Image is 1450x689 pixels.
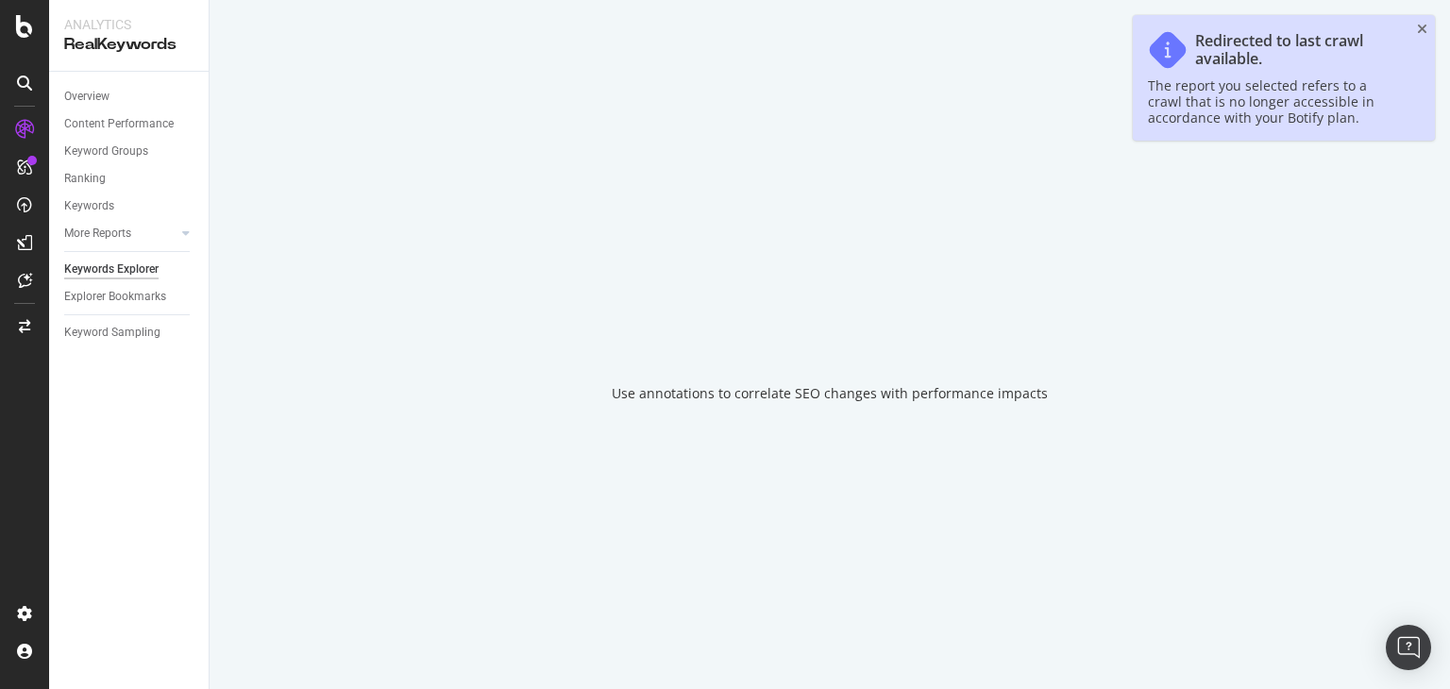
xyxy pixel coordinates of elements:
div: RealKeywords [64,34,194,56]
div: Redirected to last crawl available. [1195,32,1401,68]
a: Ranking [64,169,195,189]
div: animation [762,286,898,354]
div: More Reports [64,224,131,244]
div: close toast [1417,23,1427,36]
a: More Reports [64,224,177,244]
div: Keywords [64,196,114,216]
a: Overview [64,87,195,107]
a: Content Performance [64,114,195,134]
a: Keywords Explorer [64,260,195,279]
div: Analytics [64,15,194,34]
div: Use annotations to correlate SEO changes with performance impacts [612,384,1048,403]
div: Keyword Sampling [64,323,160,343]
div: Explorer Bookmarks [64,287,166,307]
a: Explorer Bookmarks [64,287,195,307]
div: Content Performance [64,114,174,134]
div: Overview [64,87,110,107]
div: Keywords Explorer [64,260,159,279]
div: Keyword Groups [64,142,148,161]
div: Open Intercom Messenger [1386,625,1431,670]
a: Keyword Sampling [64,323,195,343]
div: Ranking [64,169,106,189]
div: The report you selected refers to a crawl that is no longer accessible in accordance with your Bo... [1148,77,1401,126]
a: Keyword Groups [64,142,195,161]
a: Keywords [64,196,195,216]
